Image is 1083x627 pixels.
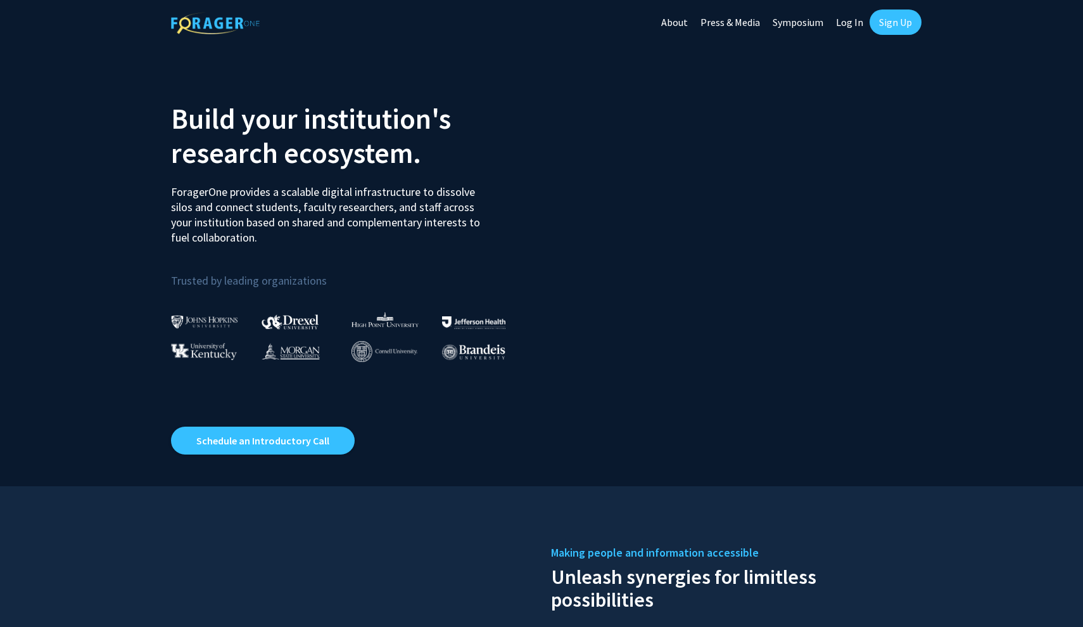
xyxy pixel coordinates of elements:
img: Thomas Jefferson University [442,316,505,328]
p: Trusted by leading organizations [171,255,532,290]
h5: Making people and information accessible [551,543,912,562]
p: ForagerOne provides a scalable digital infrastructure to dissolve silos and connect students, fac... [171,175,489,245]
h2: Build your institution's research ecosystem. [171,101,532,170]
img: Morgan State University [262,343,320,359]
a: Opens in a new tab [171,427,355,455]
img: Brandeis University [442,344,505,360]
img: Johns Hopkins University [171,315,238,328]
img: Cornell University [351,341,417,362]
a: Sign Up [870,10,921,35]
img: High Point University [351,312,419,327]
img: ForagerOne Logo [171,12,260,34]
h2: Unleash synergies for limitless possibilities [551,562,912,611]
img: Drexel University [262,314,319,329]
img: University of Kentucky [171,343,237,360]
